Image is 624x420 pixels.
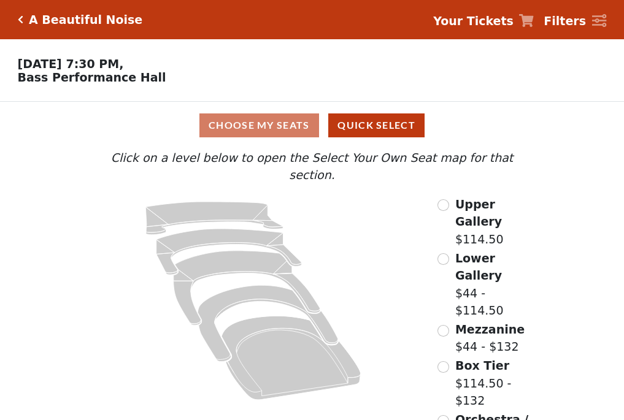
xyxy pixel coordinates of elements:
path: Lower Gallery - Seats Available: 37 [156,229,302,275]
strong: Filters [544,14,586,28]
a: Filters [544,12,606,30]
label: $44 - $132 [455,321,525,356]
label: $114.50 - $132 [455,357,537,410]
p: Click on a level below to open the Select Your Own Seat map for that section. [87,149,537,184]
span: Mezzanine [455,323,525,336]
a: Your Tickets [433,12,534,30]
path: Orchestra / Parterre Circle - Seats Available: 11 [222,316,361,400]
span: Box Tier [455,359,509,372]
a: Click here to go back to filters [18,15,23,24]
span: Lower Gallery [455,251,502,283]
h5: A Beautiful Noise [29,13,142,27]
span: Upper Gallery [455,197,502,229]
button: Quick Select [328,113,425,137]
label: $44 - $114.50 [455,250,537,319]
label: $114.50 [455,196,537,248]
strong: Your Tickets [433,14,514,28]
path: Upper Gallery - Seats Available: 259 [146,202,283,235]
